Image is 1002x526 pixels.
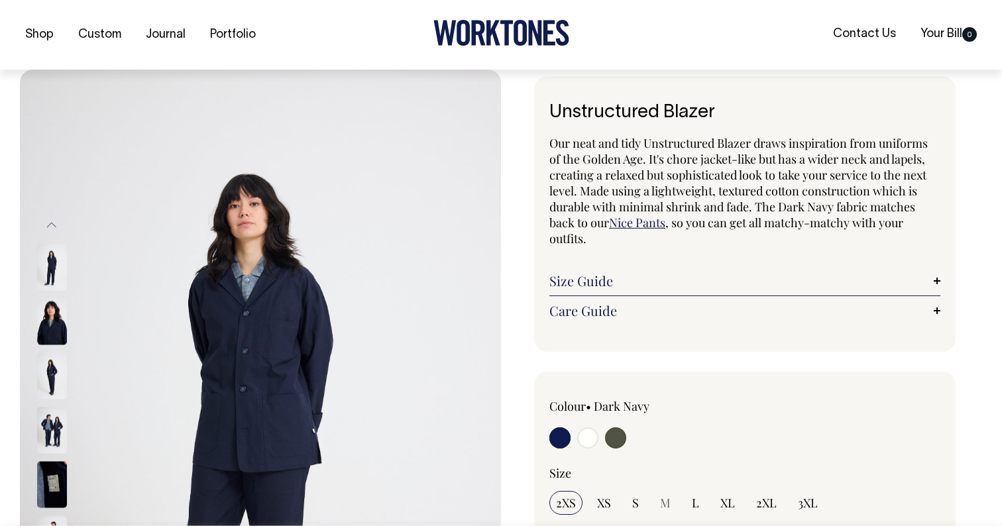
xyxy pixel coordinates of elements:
h1: Unstructured Blazer [549,103,940,123]
span: Our neat and tidy Unstructured Blazer draws inspiration from uniforms of the Golden Age. It's cho... [549,135,928,231]
img: dark-navy [37,407,67,453]
a: Portfolio [205,24,261,46]
a: Contact Us [828,23,901,45]
input: XL [714,491,742,515]
input: S [626,491,645,515]
img: dark-navy [37,298,67,344]
input: XS [590,491,618,515]
button: Previous [42,211,62,240]
input: 3XL [791,491,824,515]
span: 0 [962,27,977,42]
img: dark-navy [37,352,67,399]
span: XL [720,495,735,511]
div: Size [549,465,940,481]
span: 2XL [756,495,777,511]
input: L [685,491,706,515]
a: Your Bill0 [915,23,982,45]
span: 3XL [798,495,818,511]
span: S [632,495,639,511]
input: 2XL [750,491,783,515]
div: Colour [549,398,706,414]
img: dark-navy [37,461,67,507]
a: Journal [140,24,191,46]
span: L [692,495,699,511]
a: Custom [73,24,127,46]
img: dark-navy [37,244,67,290]
span: M [660,495,671,511]
span: , so you can get all matchy-matchy with your outfits. [549,215,903,246]
input: 2XS [549,491,583,515]
a: Size Guide [549,273,940,289]
span: XS [597,495,611,511]
a: Nice Pants [609,215,665,231]
span: 2XS [556,495,576,511]
span: • [586,398,591,414]
a: Shop [20,24,59,46]
label: Dark Navy [594,398,649,414]
input: M [653,491,677,515]
a: Care Guide [549,303,940,319]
